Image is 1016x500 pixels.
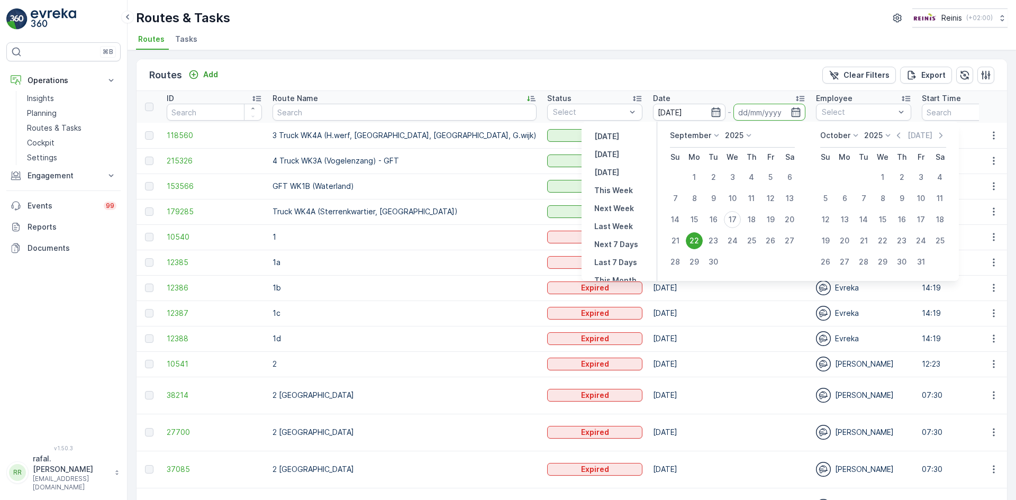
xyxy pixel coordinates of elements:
[908,130,932,141] p: [DATE]
[145,309,153,317] div: Toggle Row Selected
[816,306,831,321] img: svg%3e
[836,232,853,249] div: 20
[184,68,222,81] button: Add
[28,201,97,211] p: Events
[581,427,609,438] p: Expired
[594,203,634,214] p: Next Week
[667,211,684,228] div: 14
[145,157,153,165] div: Toggle Row Selected
[854,148,873,167] th: Tuesday
[648,377,811,414] td: [DATE]
[648,301,811,326] td: [DATE]
[836,211,853,228] div: 13
[816,280,911,295] div: Evreka
[28,75,99,86] p: Operations
[874,253,891,270] div: 29
[547,389,642,402] button: Expired
[581,308,609,319] p: Expired
[23,106,121,121] a: Planning
[666,148,685,167] th: Sunday
[23,135,121,150] a: Cockpit
[145,258,153,267] div: Toggle Row Selected
[6,195,121,216] a: Events99
[273,257,537,268] p: 1a
[594,131,619,142] p: [DATE]
[167,464,262,475] span: 37085
[816,388,831,403] img: svg%3e
[167,427,262,438] a: 27700
[816,331,831,346] img: svg%3e
[553,107,626,117] p: Select
[547,231,642,243] button: Expired
[670,130,711,141] p: September
[816,93,852,104] p: Employee
[705,232,722,249] div: 23
[743,169,760,186] div: 4
[724,211,741,228] div: 17
[893,190,910,207] div: 9
[816,306,911,321] div: Evreka
[728,106,731,119] p: -
[594,275,637,286] p: This Month
[816,357,911,371] div: [PERSON_NAME]
[743,232,760,249] div: 25
[912,169,929,186] div: 3
[685,148,704,167] th: Monday
[203,69,218,80] p: Add
[816,357,831,371] img: svg%3e
[581,359,609,369] p: Expired
[547,281,642,294] button: Expired
[145,284,153,292] div: Toggle Row Selected
[893,211,910,228] div: 16
[273,308,537,319] p: 1c
[167,130,262,141] a: 118560
[822,107,895,117] p: Select
[23,91,121,106] a: Insights
[724,169,741,186] div: 3
[900,67,952,84] button: Export
[705,211,722,228] div: 16
[912,8,1008,28] button: Reinis(+02:00)
[175,34,197,44] span: Tasks
[547,129,642,142] button: Ended
[762,211,779,228] div: 19
[874,211,891,228] div: 15
[145,391,153,399] div: Toggle Row Selected
[762,232,779,249] div: 26
[33,453,109,475] p: rafal.[PERSON_NAME]
[167,390,262,401] a: 38214
[594,257,637,268] p: Last 7 Days
[590,238,642,251] button: Next 7 Days
[816,148,835,167] th: Sunday
[941,13,962,23] p: Reinis
[817,232,834,249] div: 19
[594,185,633,196] p: This Week
[167,181,262,192] span: 153566
[590,148,623,161] button: Today
[893,169,910,186] div: 2
[817,190,834,207] div: 5
[547,256,642,269] button: Expired
[653,104,725,121] input: dd/mm/yyyy
[648,351,811,377] td: [DATE]
[816,462,831,477] img: svg%3e
[781,190,798,207] div: 13
[816,388,911,403] div: [PERSON_NAME]
[667,253,684,270] div: 28
[273,93,318,104] p: Route Name
[590,184,637,197] button: This Week
[28,243,116,253] p: Documents
[167,283,262,293] span: 12386
[27,138,55,148] p: Cockpit
[667,232,684,249] div: 21
[781,211,798,228] div: 20
[167,93,174,104] p: ID
[145,360,153,368] div: Toggle Row Selected
[145,428,153,437] div: Toggle Row Selected
[581,333,609,344] p: Expired
[273,104,537,121] input: Search
[864,130,883,141] p: 2025
[145,182,153,190] div: Toggle Row Selected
